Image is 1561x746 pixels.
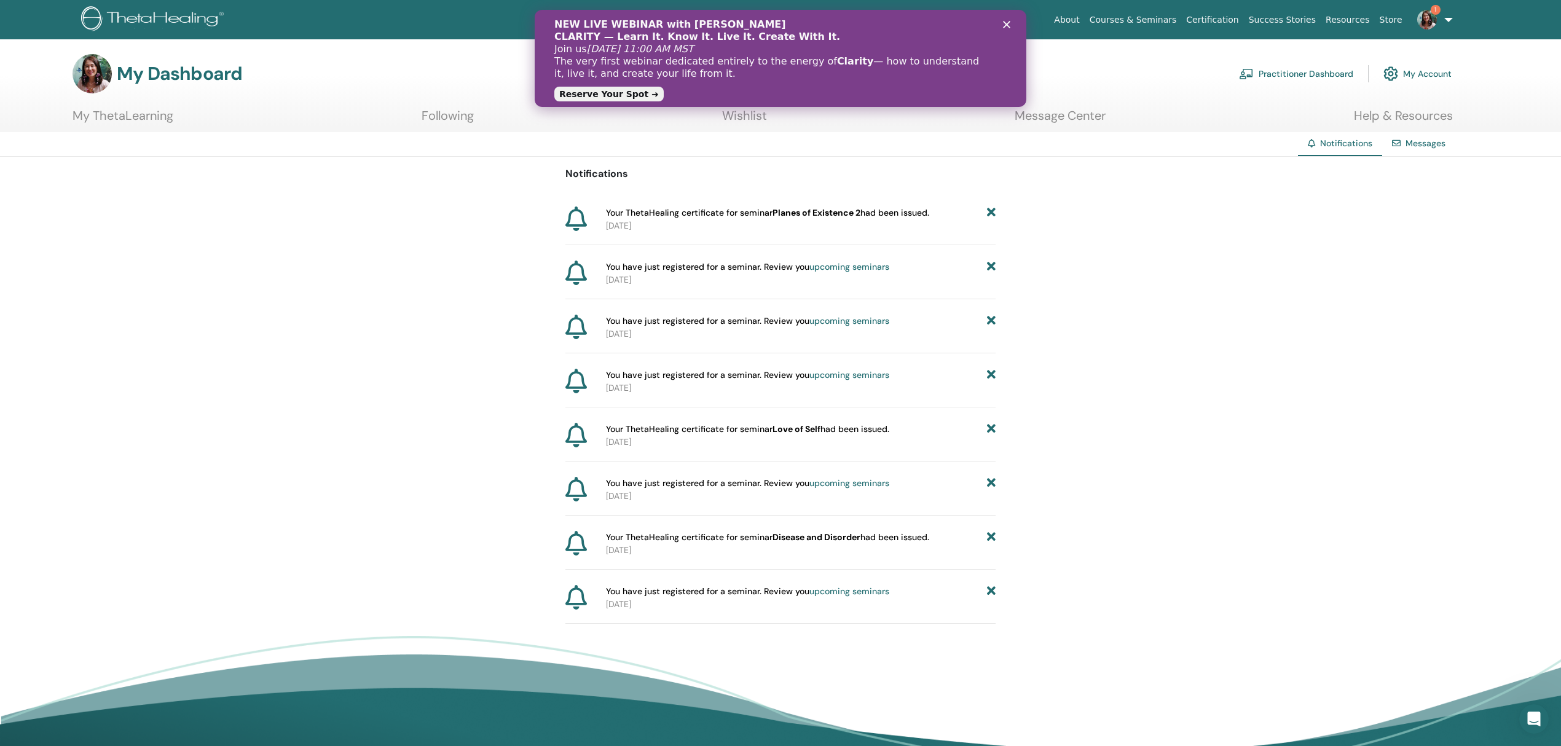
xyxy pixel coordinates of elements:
span: Your ThetaHealing certificate for seminar had been issued. [606,206,929,219]
span: Notifications [1320,138,1372,149]
a: upcoming seminars [809,261,889,272]
b: Planes of Existence 2 [773,207,860,218]
span: You have just registered for a seminar. Review you [606,477,889,490]
p: Notifications [565,167,996,181]
a: Messages [1406,138,1445,149]
a: Practitioner Dashboard [1239,60,1353,87]
p: [DATE] [606,382,996,395]
iframe: Intercom live chat [1519,704,1549,734]
a: Following [422,108,474,132]
p: [DATE] [606,273,996,286]
a: Store [1375,9,1407,31]
p: [DATE] [606,219,996,232]
span: You have just registered for a seminar. Review you [606,261,889,273]
span: 1 [1431,5,1441,15]
a: upcoming seminars [809,315,889,326]
a: upcoming seminars [809,477,889,489]
span: Your ThetaHealing certificate for seminar had been issued. [606,423,889,436]
a: My ThetaLearning [73,108,173,132]
span: You have just registered for a seminar. Review you [606,315,889,328]
a: Wishlist [722,108,767,132]
a: Success Stories [1244,9,1321,31]
p: [DATE] [606,598,996,611]
b: Disease and Disorder [773,532,860,543]
img: default.jpg [1417,10,1437,29]
span: You have just registered for a seminar. Review you [606,369,889,382]
img: logo.png [81,6,228,34]
iframe: Intercom live chat バナー [535,10,1026,107]
img: chalkboard-teacher.svg [1239,68,1254,79]
a: Courses & Seminars [1085,9,1182,31]
h3: My Dashboard [117,63,242,85]
a: Help & Resources [1354,108,1453,132]
p: [DATE] [606,328,996,340]
a: Certification [1181,9,1243,31]
span: You have just registered for a seminar. Review you [606,585,889,598]
p: [DATE] [606,490,996,503]
p: [DATE] [606,544,996,557]
a: My Account [1383,60,1452,87]
a: upcoming seminars [809,586,889,597]
img: default.jpg [73,54,112,93]
a: Message Center [1015,108,1106,132]
img: cog.svg [1383,63,1398,84]
a: Resources [1321,9,1375,31]
span: Your ThetaHealing certificate for seminar had been issued. [606,531,929,544]
b: Love of Self [773,423,820,434]
a: About [1049,9,1084,31]
a: upcoming seminars [809,369,889,380]
p: [DATE] [606,436,996,449]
